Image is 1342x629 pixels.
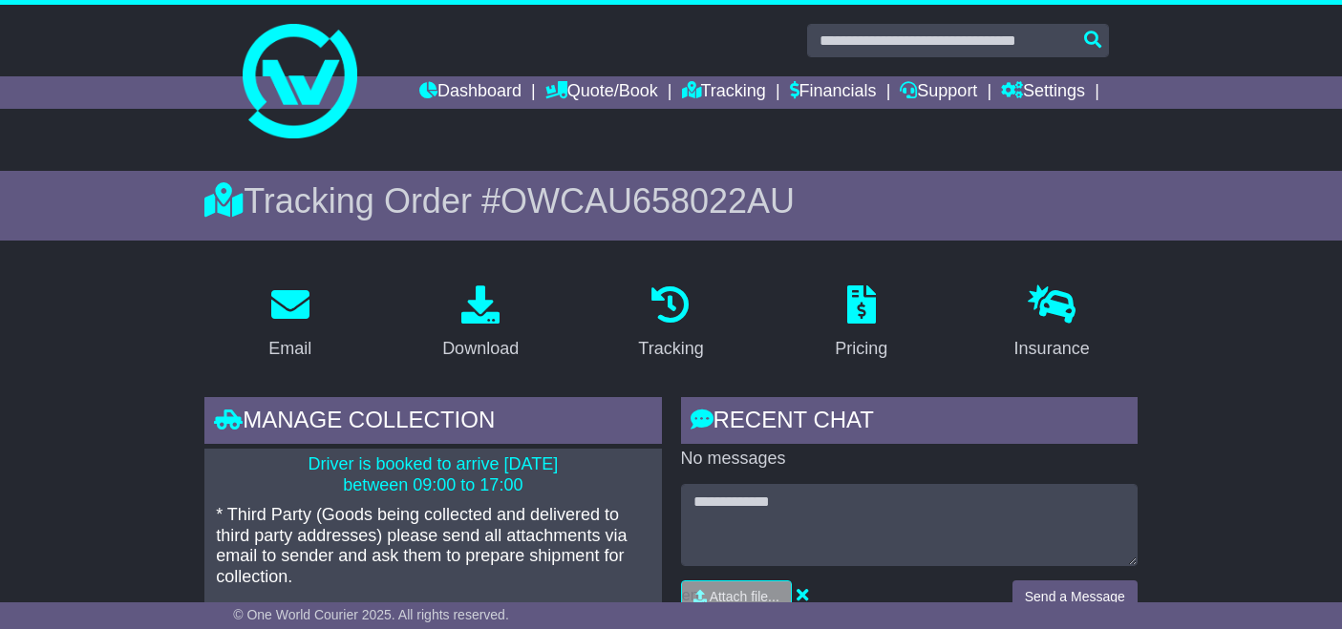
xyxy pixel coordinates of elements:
[216,505,650,587] p: * Third Party (Goods being collected and delivered to third party addresses) please send all atta...
[204,180,1138,221] div: Tracking Order #
[1002,279,1102,368] a: Insurance
[256,279,324,368] a: Email
[204,397,661,449] div: Manage collection
[430,279,531,368] a: Download
[268,336,311,362] div: Email
[790,76,877,109] a: Financials
[681,449,1138,470] p: No messages
[638,336,703,362] div: Tracking
[1012,580,1138,614] button: Send a Message
[216,454,650,495] p: Driver is booked to arrive [DATE] between 09:00 to 17:00
[442,336,519,362] div: Download
[1014,336,1090,362] div: Insurance
[419,76,522,109] a: Dashboard
[822,279,900,368] a: Pricing
[835,336,887,362] div: Pricing
[682,76,766,109] a: Tracking
[545,76,658,109] a: Quote/Book
[233,607,509,622] span: © One World Courier 2025. All rights reserved.
[501,181,795,220] span: OWCAU658022AU
[681,397,1138,449] div: RECENT CHAT
[1001,76,1085,109] a: Settings
[900,76,977,109] a: Support
[626,279,715,368] a: Tracking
